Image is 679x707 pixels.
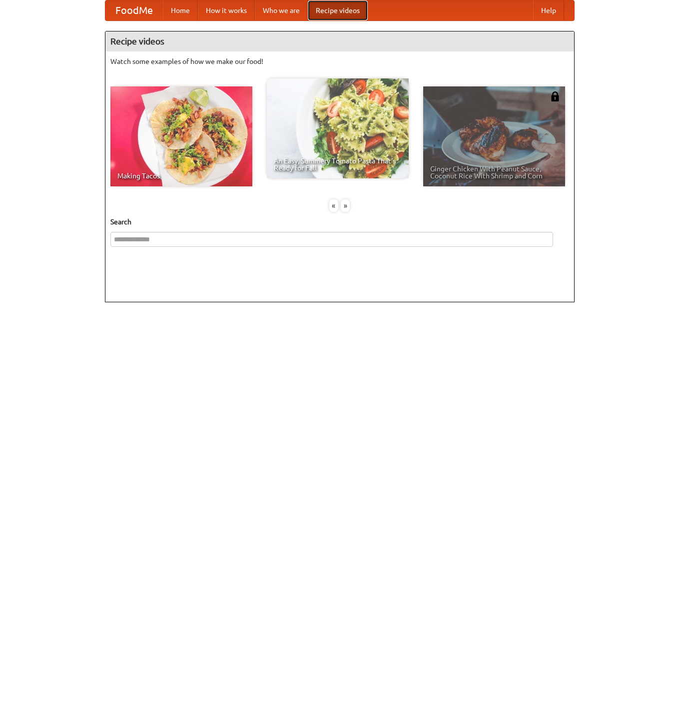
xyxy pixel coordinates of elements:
img: 483408.png [550,91,560,101]
a: Recipe videos [308,0,368,20]
span: Making Tacos [117,172,245,179]
div: « [329,199,338,212]
h5: Search [110,217,569,227]
a: How it works [198,0,255,20]
p: Watch some examples of how we make our food! [110,56,569,66]
a: An Easy, Summery Tomato Pasta That's Ready for Fall [267,78,409,178]
a: FoodMe [105,0,163,20]
a: Help [533,0,564,20]
a: Home [163,0,198,20]
div: » [341,199,350,212]
h4: Recipe videos [105,31,574,51]
span: An Easy, Summery Tomato Pasta That's Ready for Fall [274,157,402,171]
a: Who we are [255,0,308,20]
a: Making Tacos [110,86,252,186]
